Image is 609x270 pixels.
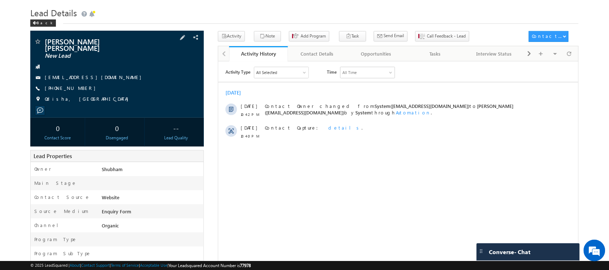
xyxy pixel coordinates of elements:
button: Note [254,31,281,42]
span: Shubham [102,166,123,172]
a: Terms of Service [111,263,139,267]
textarea: Type your message and hit 'Enter' [9,67,132,206]
div: Back [30,19,56,27]
span: 10:42 PM [22,50,44,56]
div: Chat with us now [38,38,121,47]
div: . [47,63,311,70]
span: Lead Details [30,7,77,18]
label: Contact Source [34,194,90,200]
a: About [70,263,80,267]
a: Back [30,19,60,25]
a: [EMAIL_ADDRESS][DOMAIN_NAME] [45,74,145,80]
span: Contact Capture: [47,63,104,69]
div: Contact Score [32,135,83,141]
a: Acceptable Use [140,263,167,267]
span: © 2025 LeadSquared | | | | | [30,262,251,269]
span: Call Feedback - Lead [427,33,466,39]
div: All Selected [38,8,59,14]
label: Main Stage [34,180,77,186]
span: Contact Owner changed from to by through . [47,42,295,54]
div: Tasks [412,49,459,58]
span: Time [109,5,118,16]
div: Contact Actions [532,33,563,39]
img: carter-drag [478,248,484,254]
div: Website [100,194,203,204]
div: 0 [92,121,143,135]
a: Interview Status [465,46,524,61]
a: Opportunities [347,46,406,61]
span: System [137,48,153,54]
a: Contact Details [288,46,347,61]
span: System([EMAIL_ADDRESS][DOMAIN_NAME]) [156,42,251,48]
span: Your Leadsquared Account Number is [168,263,251,268]
div: Lead Quality [151,135,202,141]
div: -- [151,121,202,135]
img: d_60004797649_company_0_60004797649 [12,38,30,47]
div: Enquiry Form [100,208,203,218]
div: 0 [32,121,83,135]
em: Start Chat [98,213,131,222]
div: All Selected [36,6,90,17]
a: Tasks [406,46,465,61]
label: Channel [34,222,64,228]
div: Contact Details [294,49,341,58]
button: Task [339,31,366,42]
div: All Time [124,8,139,14]
span: [PERSON_NAME] [PERSON_NAME] [45,38,153,51]
label: Owner [34,166,51,172]
span: [PERSON_NAME]([EMAIL_ADDRESS][DOMAIN_NAME]) [47,42,295,54]
div: Minimize live chat window [118,4,136,21]
span: [PHONE_NUMBER] [45,85,99,92]
span: Send Email [384,32,404,39]
span: Converse - Chat [489,249,531,255]
span: details [110,63,143,69]
button: Call Feedback - Lead [415,31,469,42]
span: 77978 [240,263,251,268]
div: Organic [100,222,203,232]
div: Disengaged [92,135,143,141]
div: [DATE] [7,28,31,35]
label: Program SubType [34,250,91,257]
div: Activity History [235,50,283,57]
button: Add Program [289,31,329,42]
span: Lead Properties [34,152,72,160]
label: Program Type [34,236,77,243]
div: Interview Status [471,49,518,58]
button: Contact Actions [529,31,569,42]
button: Activity [218,31,245,42]
span: [DATE] [22,42,39,48]
span: Add Program [301,33,326,39]
span: Automation [178,48,213,54]
label: Source Medium [34,208,88,214]
span: 10:40 PM [22,71,44,78]
div: Opportunities [353,49,400,58]
button: Send Email [374,31,408,42]
a: Contact Support [81,263,110,267]
span: [DATE] [22,63,39,70]
span: Odisha, [GEOGRAPHIC_DATA] [45,96,132,103]
span: Activity Type [7,5,32,16]
a: Activity History [229,46,288,61]
span: New Lead [45,52,153,60]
